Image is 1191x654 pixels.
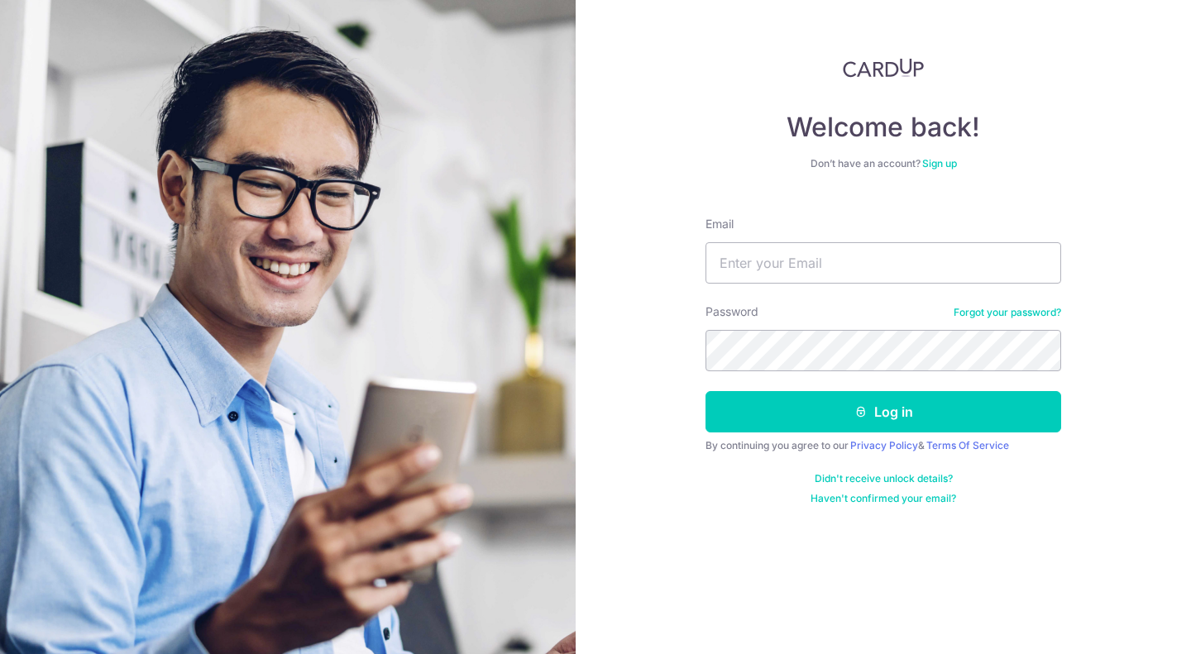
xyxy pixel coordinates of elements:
button: Log in [706,391,1061,432]
img: CardUp Logo [843,58,924,78]
label: Password [706,303,758,320]
div: Don’t have an account? [706,157,1061,170]
div: By continuing you agree to our & [706,439,1061,452]
a: Forgot your password? [954,306,1061,319]
a: Didn't receive unlock details? [815,472,953,485]
a: Terms Of Service [926,439,1009,451]
a: Privacy Policy [850,439,918,451]
a: Sign up [922,157,957,169]
label: Email [706,216,734,232]
h4: Welcome back! [706,111,1061,144]
a: Haven't confirmed your email? [811,492,956,505]
input: Enter your Email [706,242,1061,284]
